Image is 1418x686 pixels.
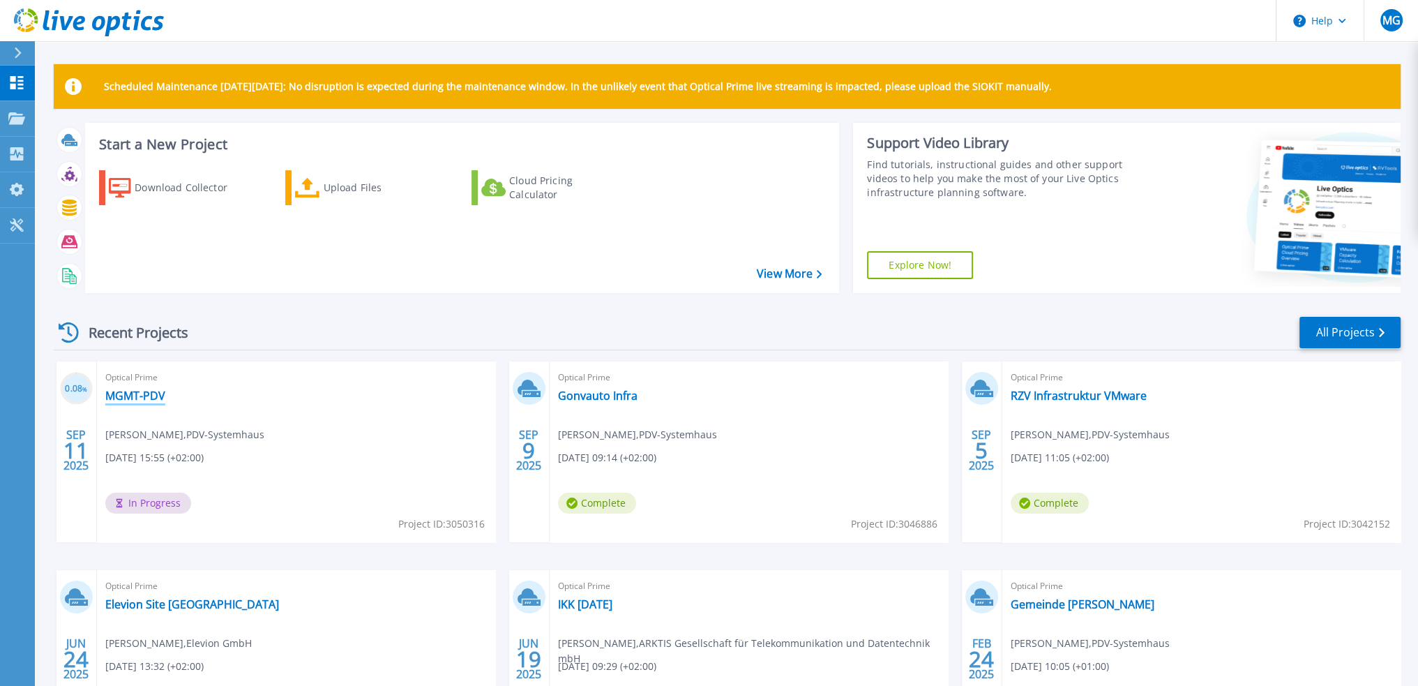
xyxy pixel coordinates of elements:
[63,445,89,456] span: 11
[867,158,1147,200] div: Find tutorials, instructional guides and other support videos to help you make the most of your L...
[105,659,204,674] span: [DATE] 13:32 (+02:00)
[1011,370,1392,385] span: Optical Prime
[99,170,255,205] a: Download Collector
[558,427,717,442] span: [PERSON_NAME] , PDV-Systemhaus
[515,634,542,685] div: JUN 2025
[1011,427,1170,442] span: [PERSON_NAME] , PDV-Systemhaus
[104,81,1052,92] p: Scheduled Maintenance [DATE][DATE]: No disruption is expected during the maintenance window. In t...
[522,445,535,456] span: 9
[867,251,973,279] a: Explore Now!
[1011,493,1089,514] span: Complete
[63,634,89,685] div: JUN 2025
[851,516,937,532] span: Project ID: 3046886
[969,653,994,665] span: 24
[135,174,246,202] div: Download Collector
[54,315,207,350] div: Recent Projects
[1304,516,1390,532] span: Project ID: 3042152
[1011,636,1170,651] span: [PERSON_NAME] , PDV-Systemhaus
[1382,15,1400,26] span: MG
[968,634,995,685] div: FEB 2025
[285,170,441,205] a: Upload Files
[558,450,656,465] span: [DATE] 09:14 (+02:00)
[558,389,638,403] a: Gonvauto Infra
[63,653,89,665] span: 24
[516,653,541,665] span: 19
[472,170,627,205] a: Cloud Pricing Calculator
[105,370,487,385] span: Optical Prime
[757,267,822,281] a: View More
[558,636,948,666] span: [PERSON_NAME] , ARKTIS Gesellschaft für Telekommunikation und Datentechnik mbH
[63,425,89,476] div: SEP 2025
[82,385,87,393] span: %
[975,445,988,456] span: 5
[105,450,204,465] span: [DATE] 15:55 (+02:00)
[105,597,279,611] a: Elevion Site [GEOGRAPHIC_DATA]
[105,579,487,594] span: Optical Prime
[1011,597,1154,611] a: Gemeinde [PERSON_NAME]
[105,389,165,403] a: MGMT-PDV
[558,597,612,611] a: IKK [DATE]
[1011,659,1109,674] span: [DATE] 10:05 (+01:00)
[509,174,621,202] div: Cloud Pricing Calculator
[324,174,435,202] div: Upload Files
[558,493,636,514] span: Complete
[1011,389,1147,403] a: RZV Infrastruktur VMware
[558,370,940,385] span: Optical Prime
[1299,317,1401,348] a: All Projects
[105,493,191,514] span: In Progress
[1011,579,1392,594] span: Optical Prime
[105,636,252,651] span: [PERSON_NAME] , Elevion GmbH
[60,381,93,397] h3: 0.08
[398,516,485,532] span: Project ID: 3050316
[1011,450,1109,465] span: [DATE] 11:05 (+02:00)
[105,427,264,442] span: [PERSON_NAME] , PDV-Systemhaus
[558,659,656,674] span: [DATE] 09:29 (+02:00)
[99,137,821,152] h3: Start a New Project
[515,425,542,476] div: SEP 2025
[558,579,940,594] span: Optical Prime
[968,425,995,476] div: SEP 2025
[867,134,1147,152] div: Support Video Library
